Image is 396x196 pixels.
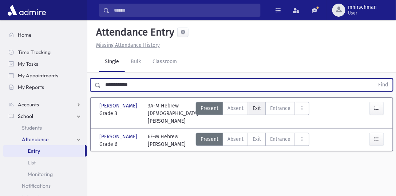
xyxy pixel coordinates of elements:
[99,110,141,117] span: Grade 3
[3,29,87,41] a: Home
[28,159,36,166] span: List
[99,133,139,140] span: [PERSON_NAME]
[3,157,87,168] a: List
[270,105,290,112] span: Entrance
[201,105,218,112] span: Present
[28,171,53,177] span: Monitoring
[3,70,87,81] a: My Appointments
[3,46,87,58] a: Time Tracking
[348,4,377,10] span: mhirschman
[93,42,160,48] a: Missing Attendance History
[22,183,51,189] span: Notifications
[196,102,309,125] div: AttTypes
[227,135,243,143] span: Absent
[196,133,309,148] div: AttTypes
[3,122,87,134] a: Students
[3,145,85,157] a: Entry
[18,32,32,38] span: Home
[99,140,141,148] span: Grade 6
[3,180,87,192] a: Notifications
[6,3,48,17] img: AdmirePro
[96,42,160,48] u: Missing Attendance History
[18,84,44,90] span: My Reports
[99,102,139,110] span: [PERSON_NAME]
[3,81,87,93] a: My Reports
[22,124,42,131] span: Students
[147,52,183,72] a: Classroom
[99,52,125,72] a: Single
[201,135,218,143] span: Present
[253,135,261,143] span: Exit
[148,133,186,148] div: 6F-M Hebrew [PERSON_NAME]
[3,134,87,145] a: Attendance
[18,101,39,108] span: Accounts
[93,26,174,38] h5: Attendance Entry
[110,4,260,17] input: Search
[28,148,40,154] span: Entry
[253,105,261,112] span: Exit
[270,135,290,143] span: Entrance
[18,49,51,56] span: Time Tracking
[227,105,243,112] span: Absent
[148,102,199,125] div: 3A-M Hebrew [DEMOGRAPHIC_DATA][PERSON_NAME]
[125,52,147,72] a: Bulk
[3,58,87,70] a: My Tasks
[18,72,58,79] span: My Appointments
[22,136,49,143] span: Attendance
[18,61,38,67] span: My Tasks
[348,10,377,16] span: User
[3,110,87,122] a: School
[3,99,87,110] a: Accounts
[18,113,33,119] span: School
[3,168,87,180] a: Monitoring
[374,79,393,91] button: Find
